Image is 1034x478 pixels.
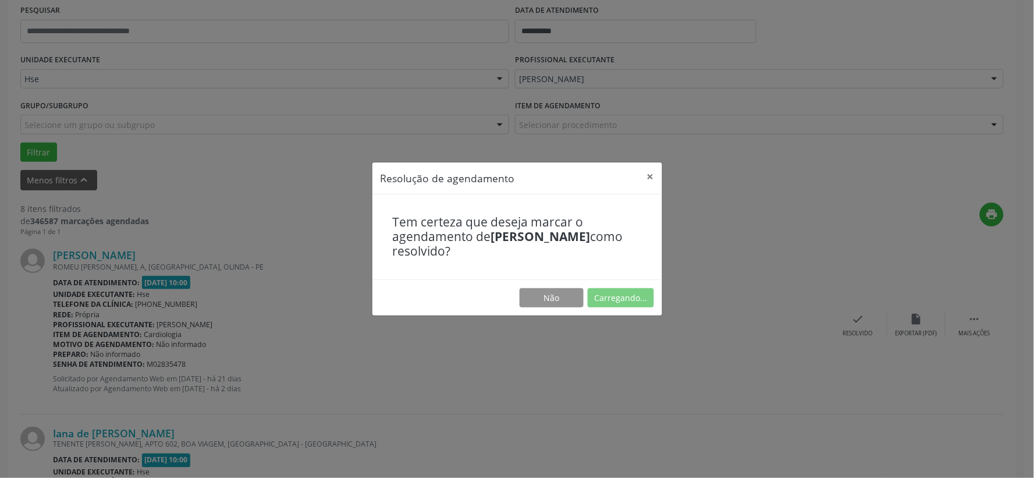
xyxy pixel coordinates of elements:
b: [PERSON_NAME] [491,228,591,245]
button: Não [520,288,584,308]
button: Carregando... [588,288,654,308]
button: Close [639,162,662,191]
h5: Resolução de agendamento [381,171,515,186]
h4: Tem certeza que deseja marcar o agendamento de como resolvido? [393,215,642,259]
